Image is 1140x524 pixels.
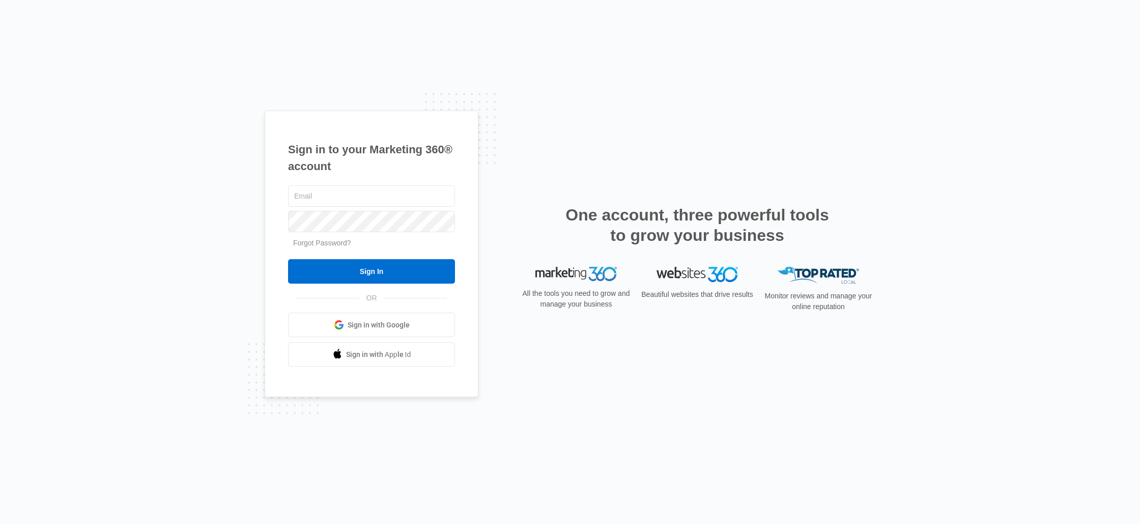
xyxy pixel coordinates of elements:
a: Forgot Password? [293,239,351,247]
span: Sign in with Google [348,320,410,330]
p: Monitor reviews and manage your online reputation [761,291,875,312]
img: Marketing 360 [535,267,617,281]
p: All the tools you need to grow and manage your business [519,288,633,310]
span: Sign in with Apple Id [346,349,411,360]
a: Sign in with Google [288,313,455,337]
img: Top Rated Local [778,267,859,284]
span: OR [359,293,384,304]
p: Beautiful websites that drive results [640,289,754,300]
a: Sign in with Apple Id [288,342,455,367]
img: Websites 360 [657,267,738,282]
input: Email [288,185,455,207]
input: Sign In [288,259,455,284]
h1: Sign in to your Marketing 360® account [288,141,455,175]
h2: One account, three powerful tools to grow your business [562,205,832,245]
